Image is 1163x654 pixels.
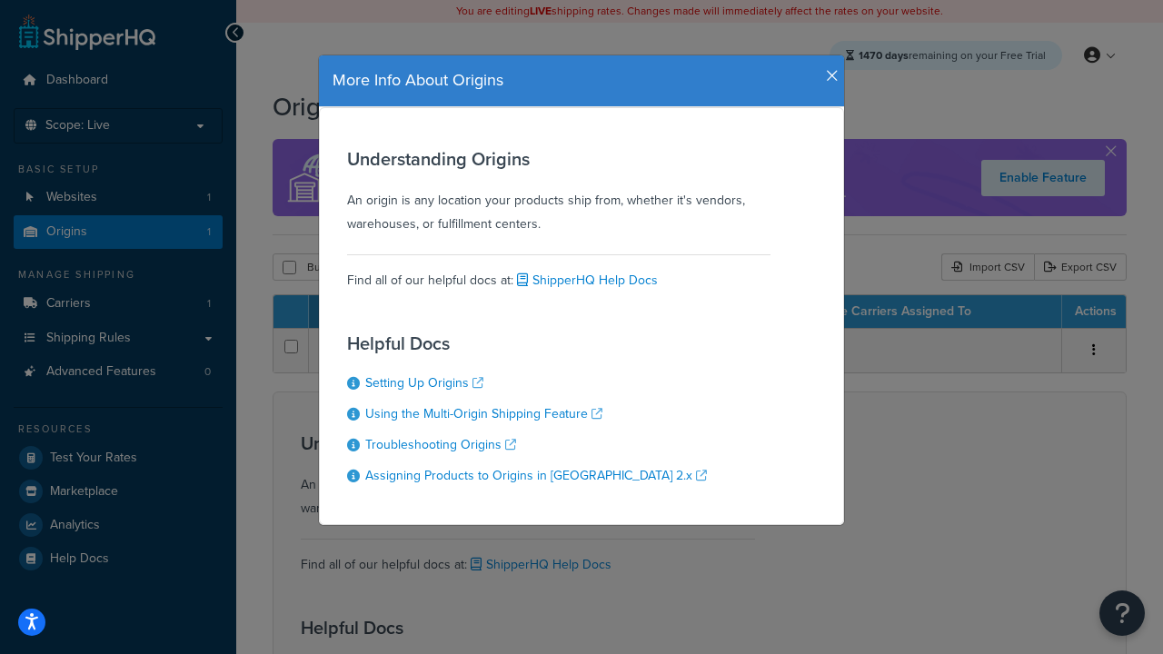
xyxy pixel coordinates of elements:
[365,404,602,423] a: Using the Multi-Origin Shipping Feature
[333,69,830,93] h4: More Info About Origins
[365,435,516,454] a: Troubleshooting Origins
[347,149,770,236] div: An origin is any location your products ship from, whether it's vendors, warehouses, or fulfillme...
[347,333,707,353] h3: Helpful Docs
[365,373,483,392] a: Setting Up Origins
[347,149,770,169] h3: Understanding Origins
[347,254,770,292] div: Find all of our helpful docs at:
[513,271,658,290] a: ShipperHQ Help Docs
[365,466,707,485] a: Assigning Products to Origins in [GEOGRAPHIC_DATA] 2.x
